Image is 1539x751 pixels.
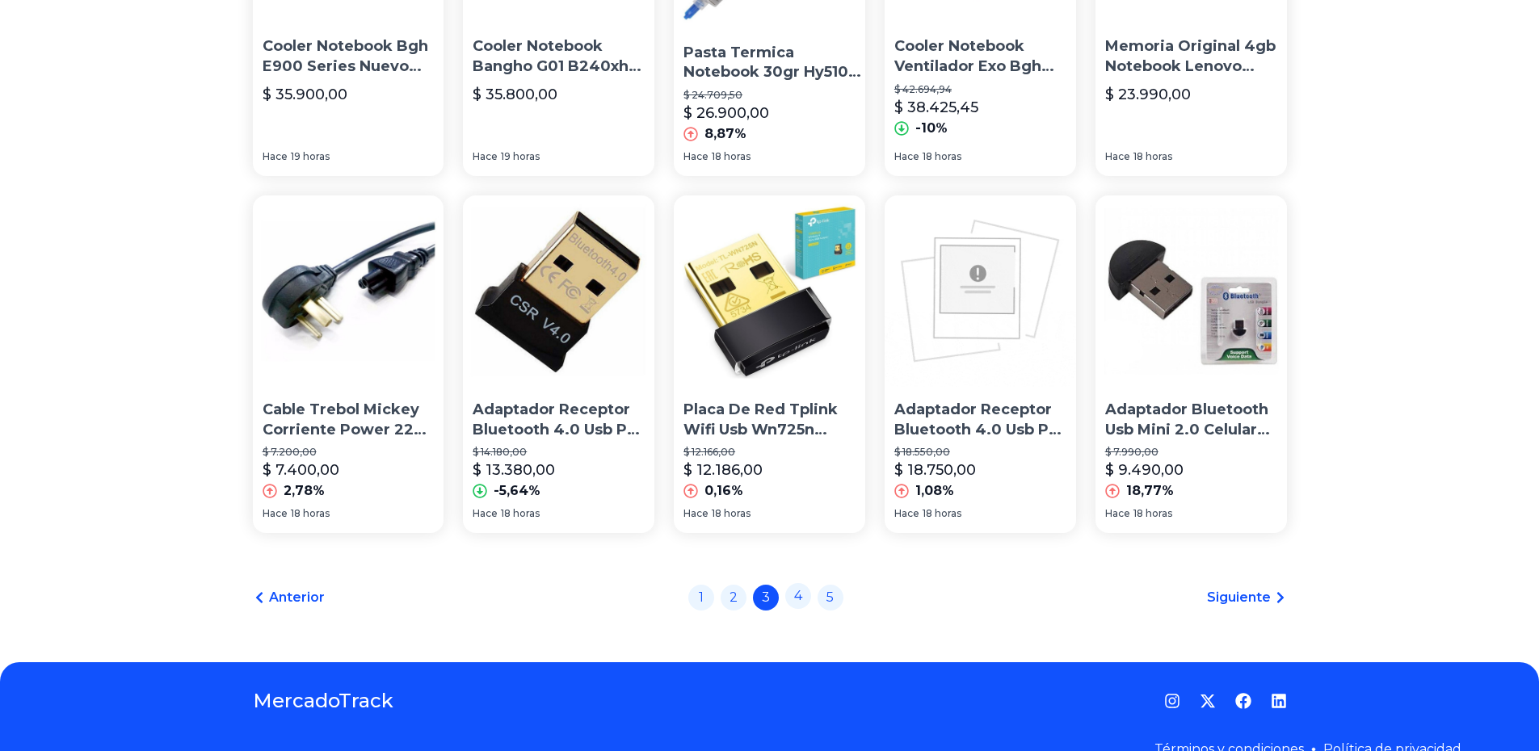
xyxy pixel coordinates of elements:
[894,400,1066,440] p: Adaptador Receptor Bluetooth 4.0 Usb Pc Notebook Celular 3mb
[1126,481,1174,501] p: 18,77%
[923,507,961,520] span: 18 horas
[473,446,645,459] p: $ 14.180,00
[1095,195,1287,387] img: Adaptador Bluetooth Usb Mini 2.0 Celular Notebook Impresora
[915,481,954,501] p: 1,08%
[1200,693,1216,709] a: Twitter
[1271,693,1287,709] a: LinkedIn
[704,481,743,501] p: 0,16%
[253,195,444,387] img: Cable Trebol Mickey Corriente Power 220v Cargadores Notebook
[263,446,435,459] p: $ 7.200,00
[885,195,1076,387] img: Adaptador Receptor Bluetooth 4.0 Usb Pc Notebook Celular 3mb
[1105,459,1184,481] p: $ 9.490,00
[721,585,746,610] a: 2
[473,83,557,106] p: $ 35.800,00
[894,507,919,520] span: Hace
[1207,588,1271,607] span: Siguiente
[473,459,555,481] p: $ 13.380,00
[263,83,347,106] p: $ 35.900,00
[923,150,961,163] span: 18 horas
[1133,507,1172,520] span: 18 horas
[1105,36,1277,77] p: Memoria Original 4gb Notebook Lenovo G475 G480 Gtia X Vida
[674,195,865,533] a: Placa De Red Tplink Wifi Usb Wn725n 150mbps Nano Pc NotebookPlaca De Red Tplink Wifi Usb Wn725n 1...
[291,507,330,520] span: 18 horas
[501,507,540,520] span: 18 horas
[894,459,976,481] p: $ 18.750,00
[885,195,1076,533] a: Adaptador Receptor Bluetooth 4.0 Usb Pc Notebook Celular 3mbAdaptador Receptor Bluetooth 4.0 Usb ...
[894,36,1066,77] p: Cooler Notebook Ventilador Exo Bgh Admiral Clevo Zona Norte
[894,150,919,163] span: Hace
[253,588,325,607] a: Anterior
[1235,693,1251,709] a: Facebook
[263,507,288,520] span: Hace
[501,150,540,163] span: 19 horas
[683,446,856,459] p: $ 12.166,00
[291,150,330,163] span: 19 horas
[284,481,325,501] p: 2,78%
[253,688,393,714] a: MercadoTrack
[1164,693,1180,709] a: Instagram
[683,507,709,520] span: Hace
[683,43,861,83] p: Pasta Termica Notebook 30gr Hy510 Original 1.93w/[PERSON_NAME]
[683,89,861,102] p: $ 24.709,50
[473,507,498,520] span: Hace
[473,400,645,440] p: Adaptador Receptor Bluetooth 4.0 Usb Pc Notebook Celular 3mb
[463,195,654,533] a: Adaptador Receptor Bluetooth 4.0 Usb Pc Notebook Celular 3mbAdaptador Receptor Bluetooth 4.0 Usb ...
[894,83,1066,96] p: $ 42.694,94
[894,446,1066,459] p: $ 18.550,00
[263,150,288,163] span: Hace
[1105,150,1130,163] span: Hace
[1105,446,1277,459] p: $ 7.990,00
[712,507,751,520] span: 18 horas
[1095,195,1287,533] a: Adaptador Bluetooth Usb Mini 2.0 Celular Notebook ImpresoraAdaptador Bluetooth Usb Mini 2.0 Celul...
[1133,150,1172,163] span: 18 horas
[712,150,751,163] span: 18 horas
[683,459,763,481] p: $ 12.186,00
[915,119,948,138] p: -10%
[674,195,865,387] img: Placa De Red Tplink Wifi Usb Wn725n 150mbps Nano Pc Notebook
[494,481,540,501] p: -5,64%
[473,150,498,163] span: Hace
[683,150,709,163] span: Hace
[263,400,435,440] p: Cable Trebol Mickey Corriente Power 220v Cargadores Notebook
[463,195,654,387] img: Adaptador Receptor Bluetooth 4.0 Usb Pc Notebook Celular 3mb
[253,195,444,533] a: Cable Trebol Mickey Corriente Power 220v Cargadores NotebookCable Trebol Mickey Corriente Power 2...
[1207,588,1287,607] a: Siguiente
[704,124,746,144] p: 8,87%
[683,102,769,124] p: $ 26.900,00
[785,583,811,609] a: 4
[818,585,843,610] a: 5
[894,96,978,119] p: $ 38.425,45
[263,36,435,77] p: Cooler Notebook Bgh E900 Series Nuevo Original
[473,36,645,77] p: Cooler Notebook Bangho G01 B240xhu B251xhu Max 1524 G0101
[1105,507,1130,520] span: Hace
[688,585,714,610] a: 1
[683,400,856,440] p: Placa De Red Tplink Wifi Usb Wn725n 150mbps Nano Pc Notebook
[1105,400,1277,440] p: Adaptador Bluetooth Usb Mini 2.0 Celular Notebook Impresora
[269,588,325,607] span: Anterior
[1105,83,1191,106] p: $ 23.990,00
[263,459,339,481] p: $ 7.400,00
